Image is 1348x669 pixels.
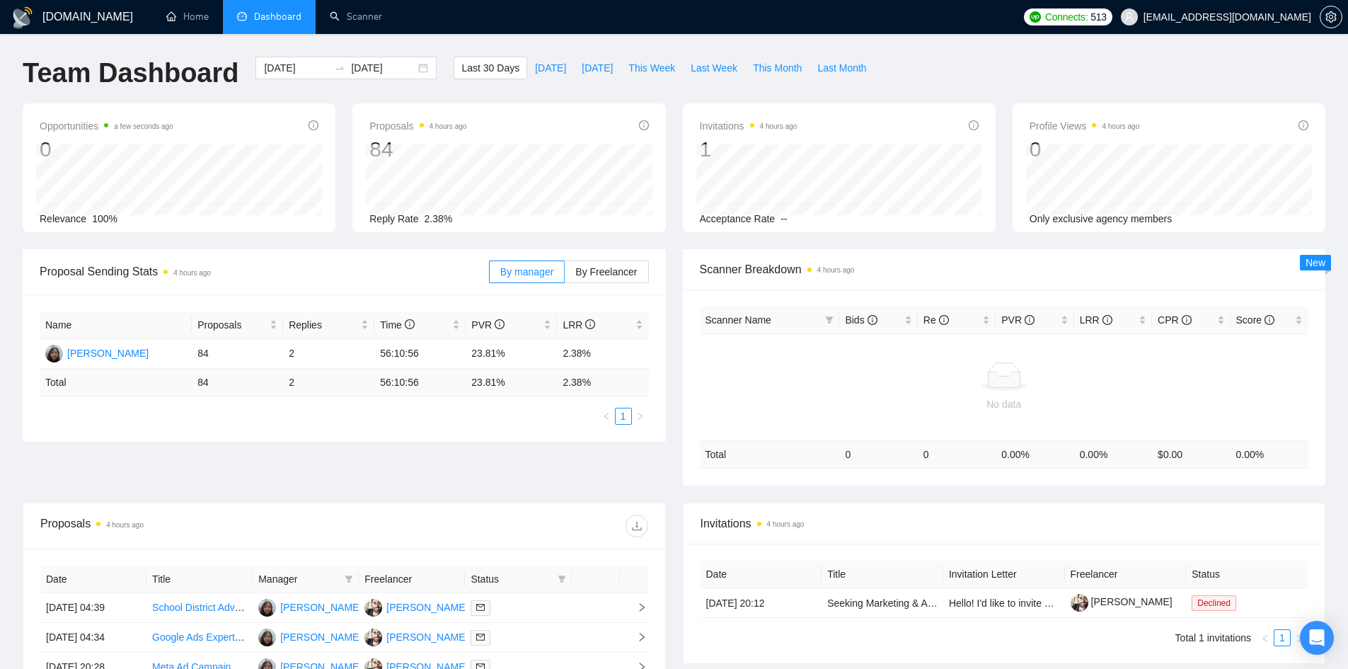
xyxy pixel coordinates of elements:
span: setting [1320,11,1342,23]
span: This Month [753,60,802,76]
a: SM[PERSON_NAME] [258,601,362,612]
span: Re [923,314,949,326]
a: 1 [1274,630,1290,646]
a: Seeking Marketing & Advertising Professionals – Paid Survey [827,597,1097,609]
a: searchScanner [330,11,382,23]
td: 23.81% [466,339,557,369]
th: Status [1186,561,1308,588]
span: user [1124,12,1134,22]
div: Open Intercom Messenger [1300,621,1334,655]
div: 0 [1030,136,1140,163]
img: logo [11,6,34,29]
span: Opportunities [40,118,173,135]
td: 2.38 % [557,369,648,396]
span: Time [380,319,414,331]
th: Freelancer [359,566,465,593]
span: info-circle [1265,315,1274,325]
td: School District Advertising Specialist [146,593,253,623]
span: Scanner Breakdown [700,261,1309,278]
li: Total 1 invitations [1175,629,1251,646]
div: 0 [40,136,173,163]
a: setting [1320,11,1342,23]
span: 513 [1090,9,1106,25]
span: download [626,520,647,532]
span: filter [555,568,569,590]
span: right [626,632,647,642]
time: 4 hours ago [430,122,467,130]
td: 84 [192,369,283,396]
a: homeHome [166,11,209,23]
button: left [598,408,615,425]
span: dashboard [237,11,247,21]
div: Proposals [40,515,344,537]
time: 4 hours ago [173,269,211,277]
td: Total [40,369,192,396]
span: Only exclusive agency members [1030,213,1173,224]
li: 1 [615,408,632,425]
td: 0 [839,440,917,468]
time: 4 hours ago [817,266,855,274]
span: Proposal Sending Stats [40,263,489,280]
span: Connects: [1045,9,1088,25]
div: [PERSON_NAME] [386,629,468,645]
span: By manager [500,266,553,278]
span: Relevance [40,213,86,224]
img: c1Al4qfryq8bzq6Kqg8RRpQpH0GRz3yLmxDWN4NYf5uDPJO2g-HczMeSTQQ4uBRWAd [1071,594,1088,612]
span: This Week [628,60,675,76]
span: New [1306,257,1325,268]
li: Next Page [632,408,649,425]
span: to [334,62,345,74]
span: Invitations [701,515,1308,532]
span: [DATE] [535,60,566,76]
span: info-circle [495,319,505,329]
span: LRR [1080,314,1112,326]
span: right [1295,634,1303,643]
span: 100% [92,213,117,224]
a: SK[PERSON_NAME] [364,601,468,612]
td: Seeking Marketing & Advertising Professionals – Paid Survey [822,588,943,618]
button: This Week [621,57,683,79]
td: Google Ads Expert Needed to Optimize Campaigns [146,623,253,653]
th: Manager [253,566,359,593]
div: 84 [369,136,466,163]
th: Date [40,566,146,593]
button: download [626,515,648,537]
span: info-circle [939,315,949,325]
span: Last 30 Days [461,60,519,76]
span: Status [471,571,551,587]
td: 2 [283,339,374,369]
span: Invitations [700,118,797,135]
td: 2.38% [557,339,648,369]
button: [DATE] [574,57,621,79]
time: 4 hours ago [767,520,805,528]
td: 84 [192,339,283,369]
span: filter [345,575,353,583]
td: $ 0.00 [1152,440,1230,468]
h1: Team Dashboard [23,57,238,90]
a: Google Ads Expert Needed to Optimize Campaigns [152,631,378,643]
div: [PERSON_NAME] [280,600,362,615]
div: No data [705,396,1303,412]
span: Reply Rate [369,213,418,224]
li: Next Page [1291,629,1308,646]
td: 23.81 % [466,369,557,396]
span: [DATE] [582,60,613,76]
img: upwork-logo.png [1030,11,1041,23]
span: swap-right [334,62,345,74]
td: Total [700,440,840,468]
input: Start date [264,60,328,76]
a: Declined [1192,597,1242,608]
li: Previous Page [598,408,615,425]
span: right [626,602,647,612]
td: 0.00 % [1074,440,1152,468]
td: 2 [283,369,374,396]
button: Last Month [810,57,874,79]
th: Replies [283,311,374,339]
th: Title [146,566,253,593]
a: SK[PERSON_NAME] [364,631,468,642]
button: right [632,408,649,425]
div: [PERSON_NAME] [386,600,468,615]
th: Freelancer [1065,561,1187,588]
span: -- [780,213,787,224]
span: Profile Views [1030,118,1140,135]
